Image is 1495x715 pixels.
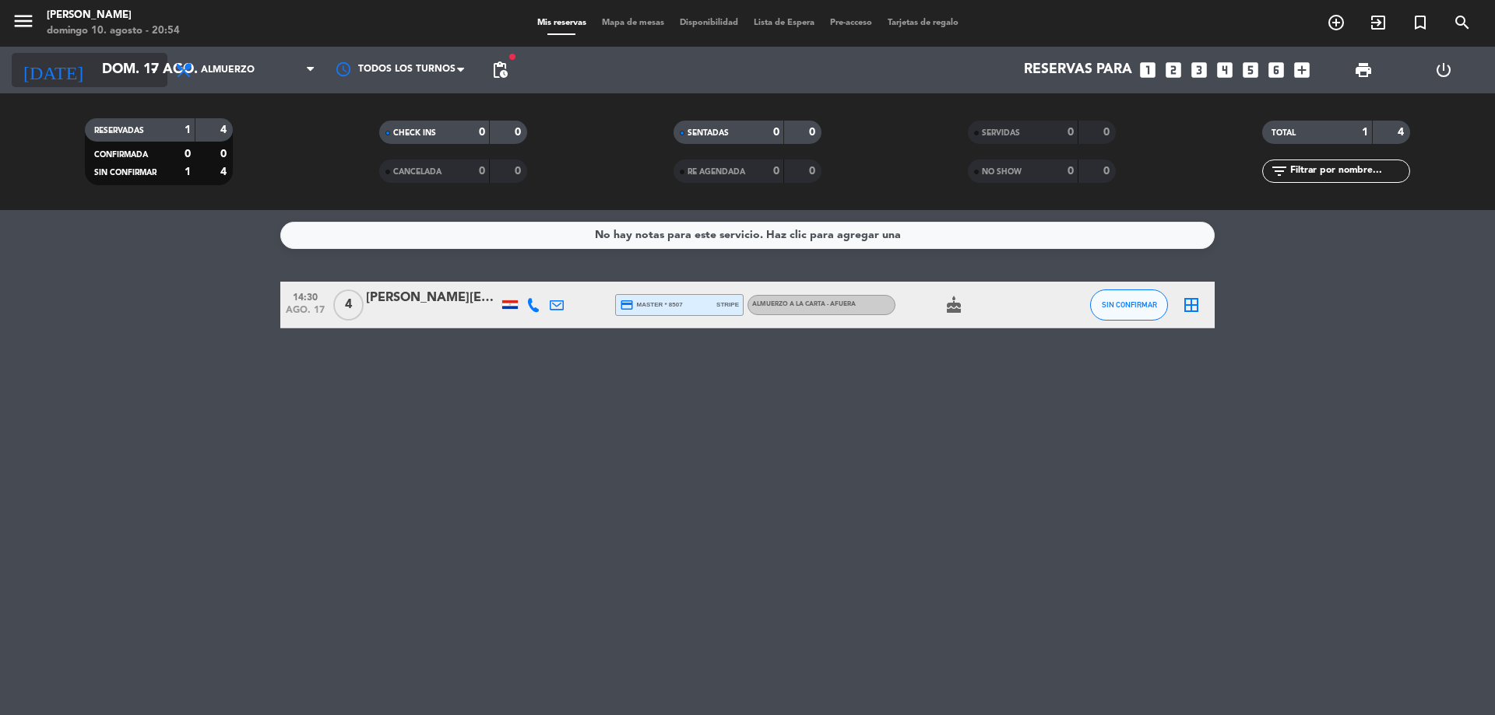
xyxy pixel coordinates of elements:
[508,52,517,61] span: fiber_manual_record
[1102,300,1157,309] span: SIN CONFIRMAR
[94,127,144,135] span: RESERVADAS
[515,127,524,138] strong: 0
[1289,163,1409,180] input: Filtrar por nombre...
[220,124,230,135] strong: 4
[1434,61,1453,79] i: power_settings_new
[491,61,509,79] span: pending_actions
[595,226,901,244] div: No hay notas para este servicio. Haz clic para agregar una
[1398,127,1407,138] strong: 4
[185,124,191,135] strong: 1
[822,19,880,27] span: Pre-acceso
[220,149,230,159] strong: 0
[515,166,524,177] strong: 0
[94,151,148,159] span: CONFIRMADA
[529,19,594,27] span: Mis reservas
[185,149,191,159] strong: 0
[1270,162,1289,181] i: filter_list
[201,65,255,75] span: Almuerzo
[1411,13,1430,32] i: turned_in_not
[594,19,672,27] span: Mapa de mesas
[752,301,856,307] span: Almuerzo a la carta - Afuera
[479,166,485,177] strong: 0
[1369,13,1388,32] i: exit_to_app
[94,169,157,177] span: SIN CONFIRMAR
[716,300,739,310] span: stripe
[1090,289,1168,321] button: SIN CONFIRMAR
[393,129,436,137] span: CHECK INS
[1163,60,1184,80] i: looks_two
[982,168,1022,176] span: NO SHOW
[145,61,164,79] i: arrow_drop_down
[1292,60,1312,80] i: add_box
[1266,60,1286,80] i: looks_6
[1024,62,1132,78] span: Reservas para
[672,19,746,27] span: Disponibilidad
[809,166,818,177] strong: 0
[1240,60,1261,80] i: looks_5
[1068,127,1074,138] strong: 0
[47,8,180,23] div: [PERSON_NAME]
[1215,60,1235,80] i: looks_4
[12,9,35,38] button: menu
[286,305,325,323] span: ago. 17
[1403,47,1483,93] div: LOG OUT
[12,9,35,33] i: menu
[1453,13,1472,32] i: search
[1182,296,1201,314] i: border_all
[1272,129,1296,137] span: TOTAL
[366,288,498,308] div: [PERSON_NAME][EMAIL_ADDRESS][PERSON_NAME][DOMAIN_NAME]
[1362,127,1368,138] strong: 1
[47,23,180,39] div: domingo 10. agosto - 20:54
[1068,166,1074,177] strong: 0
[1354,61,1373,79] span: print
[982,129,1020,137] span: SERVIDAS
[620,298,683,312] span: master * 8507
[185,166,191,177] strong: 1
[286,287,325,305] span: 14:30
[620,298,634,312] i: credit_card
[1103,166,1113,177] strong: 0
[333,289,364,321] span: 4
[12,53,94,87] i: [DATE]
[688,129,729,137] span: SENTADAS
[809,127,818,138] strong: 0
[773,166,779,177] strong: 0
[1327,13,1345,32] i: add_circle_outline
[220,166,230,177] strong: 4
[773,127,779,138] strong: 0
[1103,127,1113,138] strong: 0
[944,296,963,314] i: cake
[880,19,966,27] span: Tarjetas de regalo
[688,168,745,176] span: RE AGENDADA
[1138,60,1158,80] i: looks_one
[746,19,822,27] span: Lista de Espera
[479,127,485,138] strong: 0
[393,168,441,176] span: CANCELADA
[1189,60,1209,80] i: looks_3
